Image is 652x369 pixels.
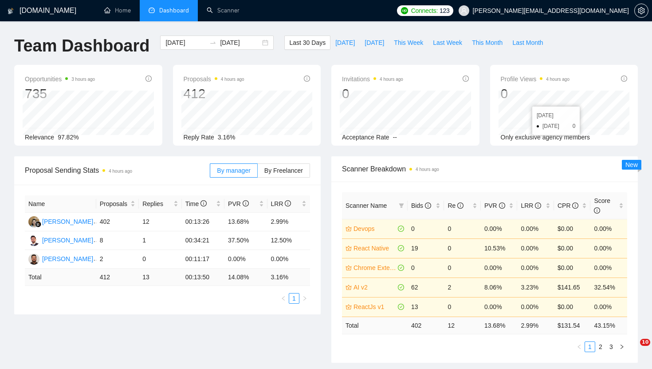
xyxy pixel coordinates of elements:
span: setting [635,7,648,14]
time: 4 hours ago [546,77,570,82]
div: 0 [342,85,403,102]
td: 0.00% [517,238,554,258]
td: 0.00% [590,297,627,317]
a: AA[PERSON_NAME] [28,255,93,262]
li: 3 [606,341,617,352]
span: filter [399,203,404,208]
td: 13 [139,269,181,286]
span: info-circle [535,202,541,209]
div: [PERSON_NAME] [42,254,93,264]
td: 1 [139,231,181,250]
span: This Week [394,38,423,48]
button: left [574,341,585,352]
td: 0.00% [590,238,627,258]
span: right [302,296,307,301]
span: Proposals [100,199,129,209]
td: 00:34:21 [182,231,224,250]
span: crown [346,226,352,232]
td: 0.00% [481,258,518,278]
td: 402 [96,213,139,231]
td: 0.00% [590,258,627,278]
button: right [617,341,627,352]
td: 12.50% [267,231,310,250]
span: [DATE] [335,38,355,48]
span: Reply Rate [184,134,214,141]
img: upwork-logo.png [401,7,408,14]
td: 402 [408,317,444,334]
td: 0.00% [224,250,267,269]
img: logo [8,4,14,18]
span: info-circle [621,75,627,82]
a: Chrome Extension [353,263,396,273]
span: PVR [484,202,505,209]
time: 4 hours ago [416,167,439,172]
a: 3 [606,342,616,352]
a: 2 [596,342,605,352]
span: CPR [558,202,578,209]
td: 2 [444,278,481,297]
span: info-circle [285,200,291,206]
time: 4 hours ago [221,77,244,82]
button: right [299,293,310,304]
a: setting [634,7,648,14]
span: 123 [440,6,449,16]
span: crown [346,265,352,271]
td: 0 [444,258,481,278]
span: Last Month [512,38,543,48]
span: [DATE] [365,38,384,48]
td: 0.00% [267,250,310,269]
span: info-circle [425,202,431,209]
span: info-circle [457,202,463,209]
span: 3.16% [218,134,236,141]
img: gigradar-bm.png [35,221,41,227]
span: Scanner Name [346,202,387,209]
span: Score [594,197,610,214]
td: 0 [408,258,444,278]
td: 2 [96,250,139,269]
h1: Team Dashboard [14,36,149,56]
time: 4 hours ago [109,169,132,174]
td: 3.16 % [267,269,310,286]
th: Name [25,195,96,213]
a: 1 [289,294,299,303]
span: swap-right [209,39,216,46]
div: [DATE] [537,111,575,120]
div: 412 [184,85,244,102]
td: $0.00 [554,258,591,278]
td: 0 [444,219,481,238]
span: New [625,161,638,168]
button: [DATE] [330,36,360,50]
span: By Freelancer [264,167,303,174]
span: left [577,344,582,349]
a: homeHome [104,7,131,14]
td: 32.54% [590,278,627,297]
span: info-circle [499,202,505,209]
a: ES[PERSON_NAME] [28,218,93,225]
span: filter [397,199,406,212]
td: 14.08 % [224,269,267,286]
span: Scanner Breakdown [342,163,627,175]
button: This Week [389,36,428,50]
a: FM[PERSON_NAME] [28,236,93,243]
td: 0 [444,297,481,317]
td: 13.68 % [481,317,518,334]
td: $ 131.54 [554,317,591,334]
td: 0.00% [481,297,518,317]
img: AA [28,254,39,265]
span: Re [448,202,463,209]
td: 00:13:50 [182,269,224,286]
span: check-circle [398,284,404,290]
span: crown [346,245,352,251]
td: 12 [139,213,181,231]
time: 4 hours ago [380,77,403,82]
span: This Month [472,38,503,48]
td: 2.99% [267,213,310,231]
li: Previous Page [278,293,289,304]
td: $0.00 [554,297,591,317]
a: searchScanner [207,7,240,14]
span: Time [185,200,207,207]
span: Relevance [25,134,54,141]
td: $141.65 [554,278,591,297]
li: 2 [595,341,606,352]
td: 8 [96,231,139,250]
